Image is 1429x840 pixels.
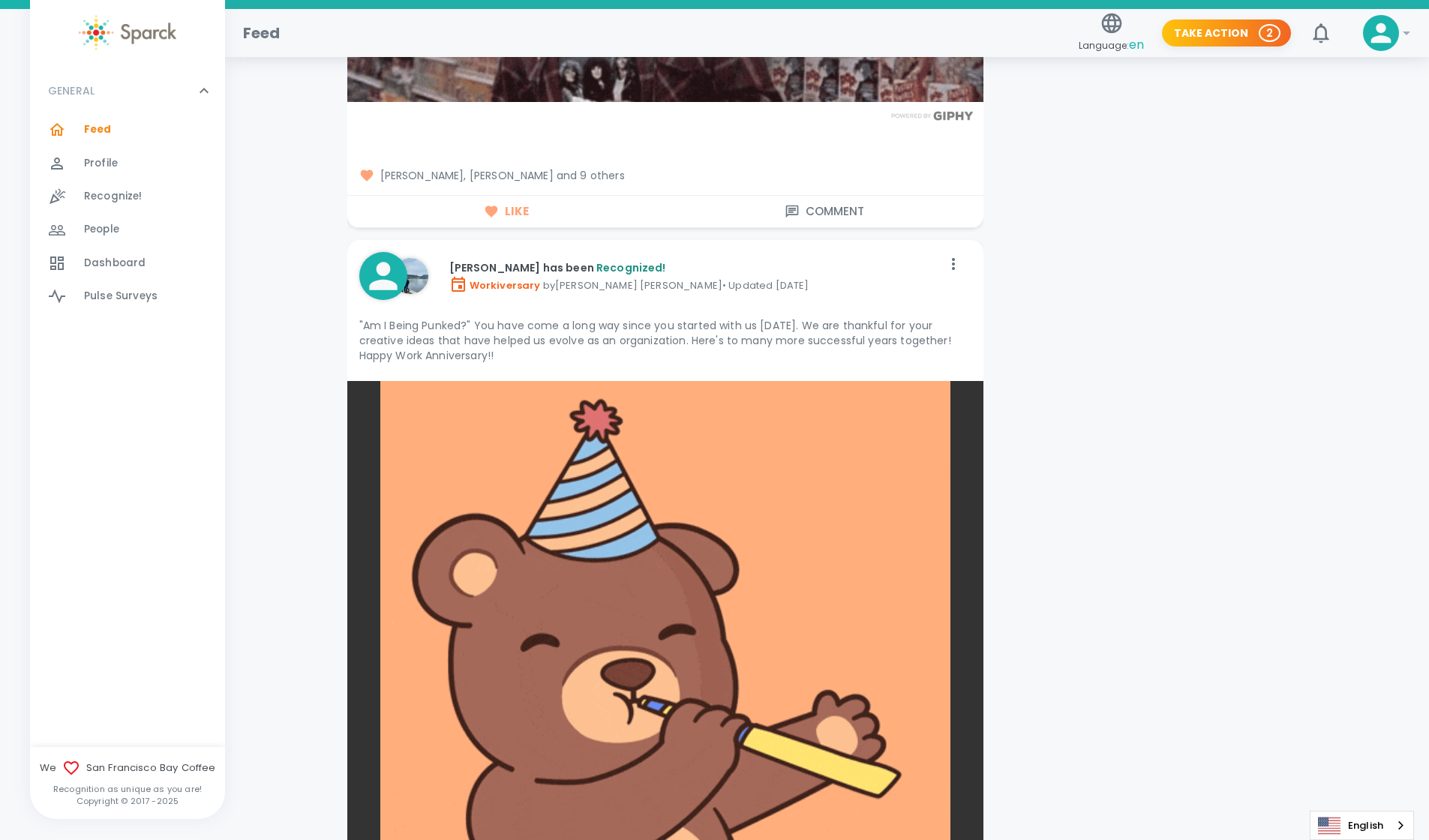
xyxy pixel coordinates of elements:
a: Recognize! [30,180,225,213]
a: Dashboard [30,247,225,280]
span: Profile [84,156,118,171]
button: Take Action 2 [1162,19,1291,47]
p: [PERSON_NAME] has been [449,260,941,275]
button: Like [347,196,665,227]
a: People [30,213,225,246]
span: People [84,222,119,237]
span: We San Francisco Bay Coffee [30,759,225,777]
aside: Language selected: English [1310,811,1414,840]
span: Feed [84,122,112,137]
img: Powered by GIPHY [887,111,977,121]
div: GENERAL [30,113,225,319]
a: Feed [30,113,225,146]
span: Dashboard [84,256,146,271]
h1: Feed [243,21,281,45]
img: Sparck logo [79,15,176,50]
a: Pulse Surveys [30,280,225,313]
a: Sparck logo [30,15,225,50]
span: Language: [1079,35,1144,55]
div: Language [1310,811,1414,840]
p: Copyright © 2017 - 2025 [30,795,225,807]
span: Pulse Surveys [84,289,158,304]
p: by [PERSON_NAME] [PERSON_NAME] • Updated [DATE] [449,275,941,293]
img: Picture of Anna Belle Heredia [392,258,428,294]
span: en [1129,36,1144,53]
span: Recognized! [596,260,666,275]
button: Comment [665,196,983,227]
div: GENERAL [30,68,225,113]
p: 2 [1266,25,1273,40]
span: Workiversary [449,278,541,292]
p: Recognition as unique as you are! [30,783,225,795]
p: GENERAL [48,83,95,98]
p: "Am I Being Punked?" You have come a long way since you started with us [DATE]. We are thankful f... [359,318,971,363]
a: Profile [30,147,225,180]
button: Language:en [1073,7,1150,60]
span: [PERSON_NAME], [PERSON_NAME] and 9 others [359,168,971,183]
a: English [1310,811,1413,839]
span: Recognize! [84,189,143,204]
